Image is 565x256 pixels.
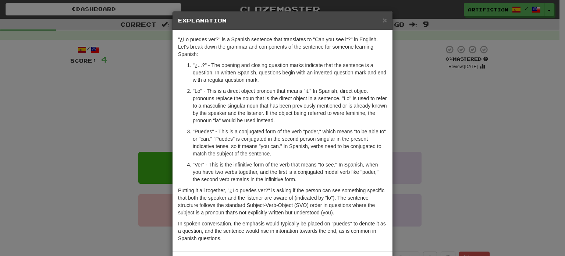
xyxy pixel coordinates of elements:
[193,62,387,84] p: "¿...?" - The opening and closing question marks indicate that the sentence is a question. In wri...
[178,36,387,58] p: "¿Lo puedes ver?" is a Spanish sentence that translates to "Can you see it?" in English. Let's br...
[178,17,387,24] h5: Explanation
[193,87,387,124] p: "Lo" - This is a direct object pronoun that means "it." In Spanish, direct object pronouns replac...
[193,161,387,183] p: "Ver" - This is the infinitive form of the verb that means "to see." In Spanish, when you have tw...
[193,128,387,157] p: "Puedes" - This is a conjugated form of the verb "poder," which means "to be able to" or "can." "...
[178,187,387,216] p: Putting it all together, "¿Lo puedes ver?" is asking if the person can see something specific tha...
[383,16,387,24] button: Close
[383,16,387,24] span: ×
[178,220,387,242] p: In spoken conversation, the emphasis would typically be placed on "puedes" to denote it as a ques...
